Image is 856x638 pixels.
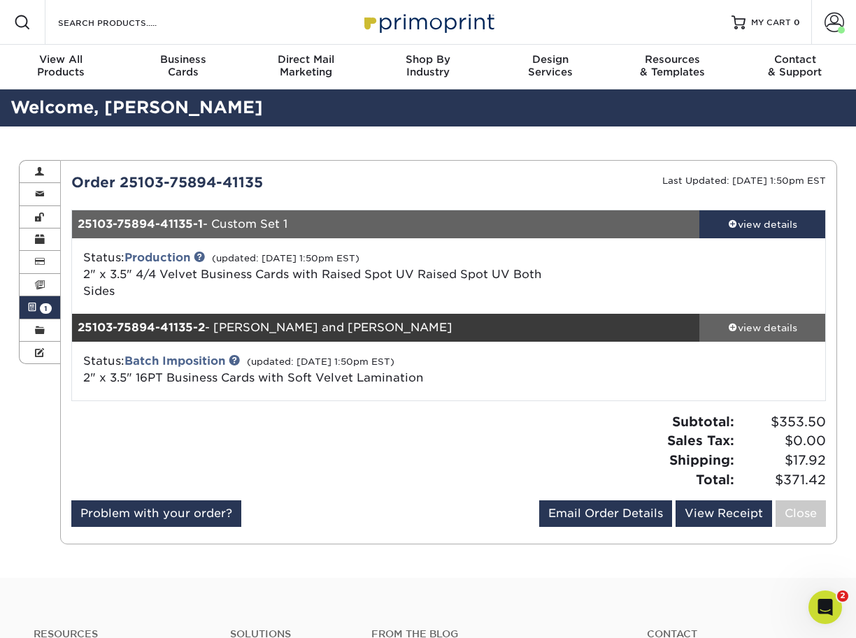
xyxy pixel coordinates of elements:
a: Problem with your order? [71,500,241,527]
span: 2 [837,590,848,602]
span: Resources [611,53,734,66]
a: Resources& Templates [611,45,734,89]
a: 1 [20,296,60,319]
div: Order 25103-75894-41135 [61,172,449,193]
div: Marketing [245,53,367,78]
span: MY CART [751,17,791,29]
a: Email Order Details [539,500,672,527]
div: Status: [73,353,574,386]
span: Design [489,53,611,66]
div: Cards [122,53,245,78]
span: 0 [794,17,800,27]
a: Shop ByIndustry [367,45,490,89]
span: Business [122,53,245,66]
span: $17.92 [739,451,826,470]
small: (updated: [DATE] 1:50pm EST) [212,253,359,263]
strong: Total: [696,472,734,487]
input: SEARCH PRODUCTS..... [57,14,193,31]
div: Status: [73,249,574,300]
span: Direct Mail [245,53,367,66]
img: Primoprint [358,7,498,37]
a: View Receipt [676,500,772,527]
strong: 25103-75894-41135-2 [78,321,205,334]
span: 2" x 3.5" 4/4 Velvet Business Cards with Raised Spot UV Raised Spot UV Both Sides [83,268,542,298]
span: Contact [734,53,856,66]
small: Last Updated: [DATE] 1:50pm EST [662,175,826,186]
div: - [PERSON_NAME] and [PERSON_NAME] [72,314,700,342]
div: Industry [367,53,490,78]
div: & Support [734,53,856,78]
a: Production [124,251,190,264]
a: view details [699,210,825,238]
strong: Sales Tax: [667,433,734,448]
a: Close [776,500,826,527]
a: view details [699,314,825,342]
div: view details [699,321,825,335]
strong: Shipping: [669,452,734,467]
a: Batch Imposition [124,354,225,368]
span: 1 [40,303,52,314]
a: 2" x 3.5" 16PT Business Cards with Soft Velvet Lamination [83,371,424,384]
div: Services [489,53,611,78]
span: $0.00 [739,431,826,451]
span: Shop By [367,53,490,66]
div: - Custom Set 1 [72,210,700,238]
div: & Templates [611,53,734,78]
a: BusinessCards [122,45,245,89]
iframe: Intercom live chat [808,590,842,624]
small: (updated: [DATE] 1:50pm EST) [247,356,394,367]
a: DesignServices [489,45,611,89]
span: $353.50 [739,412,826,432]
strong: Subtotal: [672,414,734,429]
span: $371.42 [739,470,826,490]
strong: 25103-75894-41135-1 [78,217,203,231]
a: Contact& Support [734,45,856,89]
div: view details [699,217,825,231]
a: Direct MailMarketing [245,45,367,89]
